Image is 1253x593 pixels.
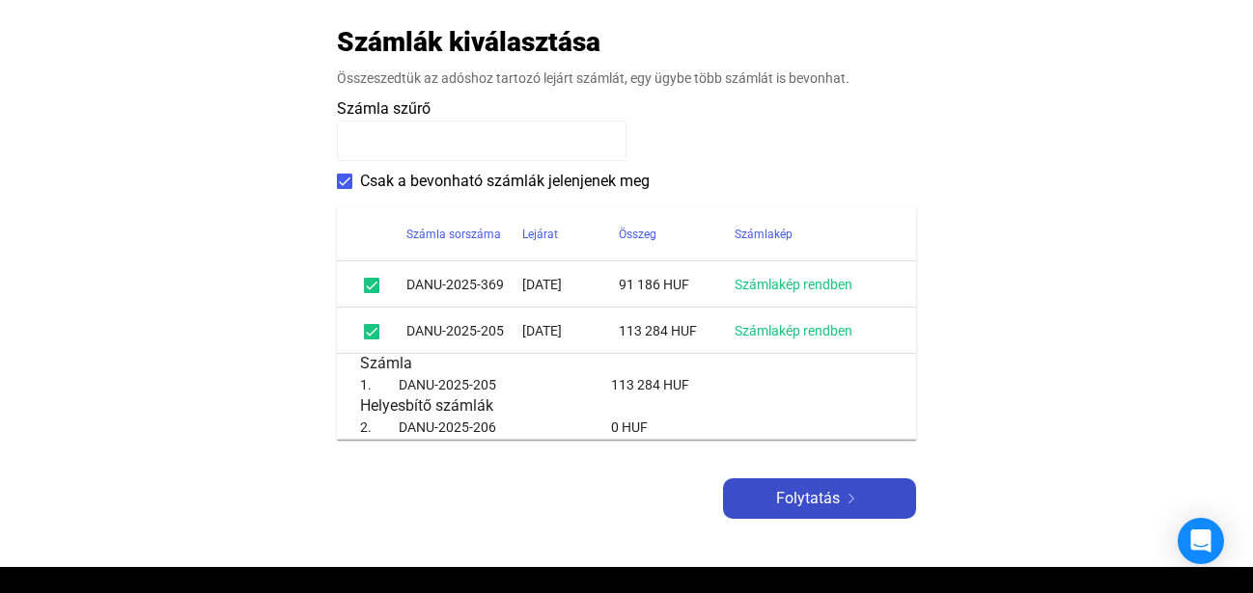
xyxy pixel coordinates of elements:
button: Folytatásarrow-right-white [723,478,916,519]
div: Helyesbítő számlák [360,396,893,416]
td: 91 186 HUF [619,261,735,308]
td: DANU-2025-205 [399,373,611,396]
div: Számla [360,354,893,373]
div: Lejárat [522,223,558,246]
span: Folytatás [776,487,840,510]
div: Open Intercom Messenger [1178,518,1224,564]
span: Csak a bevonható számlák jelenjenek meg [360,170,650,193]
div: Számla sorszáma [406,223,501,246]
a: Számlakép rendben [735,323,852,338]
div: Lejárat [522,223,619,246]
div: Összeg [619,223,656,246]
div: Számlakép [735,223,793,246]
span: Számla szűrő [337,99,431,118]
td: 1. [360,373,399,396]
td: DANU-2025-205 [406,308,522,354]
td: [DATE] [522,261,619,308]
img: arrow-right-white [840,494,863,503]
td: 2. [360,416,399,439]
div: Számlakép [735,223,893,246]
td: 0 HUF [611,416,893,439]
td: 113 284 HUF [611,373,893,396]
div: Számla sorszáma [406,223,522,246]
td: DANU-2025-206 [399,416,611,439]
h2: Számlák kiválasztása [337,25,600,59]
a: Számlakép rendben [735,277,852,292]
div: Összeg [619,223,735,246]
td: DANU-2025-369 [406,261,522,308]
td: [DATE] [522,308,619,354]
td: 113 284 HUF [619,308,735,354]
div: Összeszedtük az adóshoz tartozó lejárt számlát, egy ügybe több számlát is bevonhat. [337,68,916,88]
